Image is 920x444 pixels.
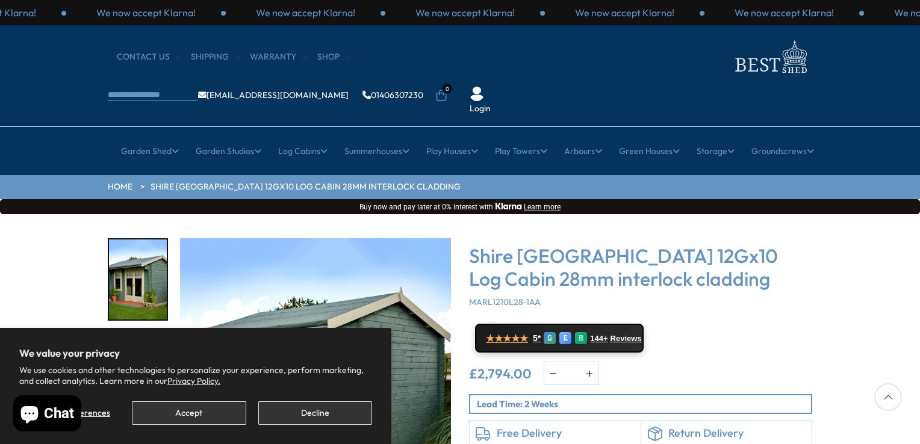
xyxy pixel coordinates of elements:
img: Marlborough_7_3123f303-0f06-4683-a69a-de8e16965eae_200x200.jpg [109,239,167,319]
a: Arbours [564,136,602,166]
h2: We value your privacy [19,347,372,359]
div: 1 / 3 [226,6,385,19]
a: Storage [697,136,735,166]
p: We now accept Klarna! [256,6,355,19]
a: CONTACT US [117,51,182,63]
a: 01406307230 [362,91,423,99]
a: Garden Shed [121,136,179,166]
span: 144+ [590,334,608,344]
div: 1 / 3 [704,6,864,19]
button: Accept [132,401,246,425]
h3: Shire [GEOGRAPHIC_DATA] 12Gx10 Log Cabin 28mm interlock cladding [469,244,812,291]
p: We now accept Klarna! [735,6,834,19]
a: Shipping [191,51,241,63]
p: We use cookies and other technologies to personalize your experience, perform marketing, and coll... [19,365,372,386]
img: User Icon [470,87,484,101]
span: MARL1210L28-1AA [469,297,541,307]
div: 2 / 3 [385,6,545,19]
a: Summerhouses [344,136,409,166]
span: Reviews [611,334,642,344]
h6: Free Delivery [497,427,635,440]
a: Warranty [250,51,308,63]
p: We now accept Klarna! [575,6,674,19]
a: Play Towers [495,136,547,166]
a: Play Houses [426,136,478,166]
a: [EMAIL_ADDRESS][DOMAIN_NAME] [198,91,349,99]
span: 0 [442,84,452,94]
p: Lead Time: 2 Weeks [477,398,811,410]
div: 3 / 3 [545,6,704,19]
p: We now accept Klarna! [415,6,515,19]
a: Green Houses [619,136,680,166]
inbox-online-store-chat: Shopify online store chat [10,395,85,434]
button: Decline [258,401,372,425]
img: logo [728,37,812,76]
div: 1 / 16 [108,238,168,321]
div: R [575,332,587,344]
div: E [559,332,571,344]
a: Log Cabins [278,136,328,166]
div: 3 / 3 [66,6,226,19]
a: Garden Studios [196,136,261,166]
a: HOME [108,181,132,193]
a: 0 [435,90,447,102]
a: Login [470,103,491,115]
p: We now accept Klarna! [96,6,196,19]
a: Privacy Policy. [167,375,220,386]
span: ★★★★★ [486,333,528,344]
div: G [544,332,556,344]
a: Groundscrews [751,136,814,166]
a: ★★★★★ 5* G E R 144+ Reviews [475,324,644,353]
a: Shire [GEOGRAPHIC_DATA] 12Gx10 Log Cabin 28mm interlock cladding [151,181,461,193]
ins: £2,794.00 [469,367,532,380]
h6: Return Delivery [668,427,806,440]
a: Shop [317,51,352,63]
